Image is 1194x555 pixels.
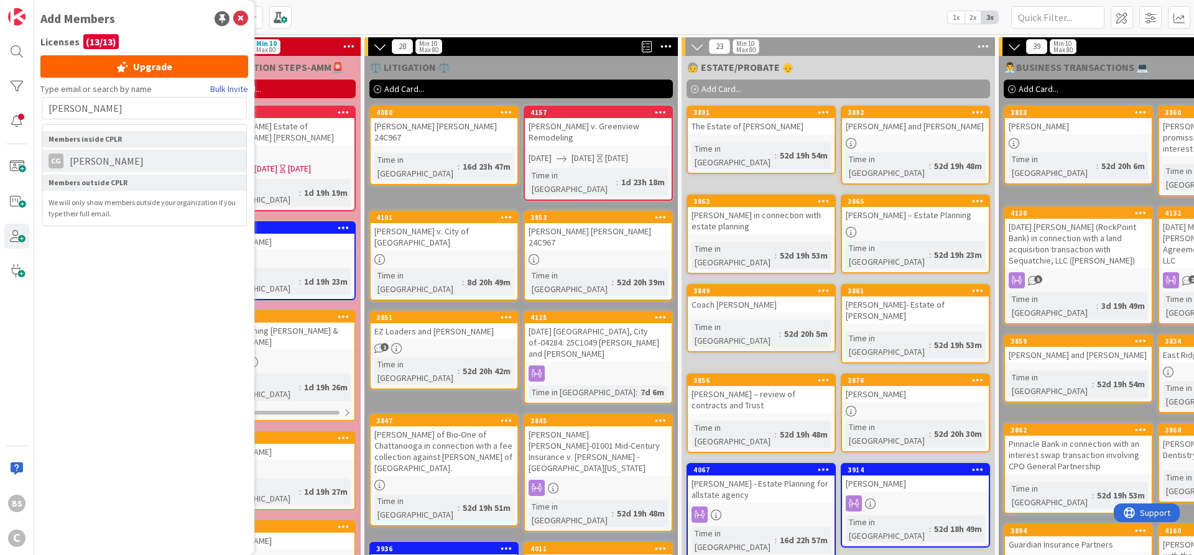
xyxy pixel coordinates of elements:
div: [PERSON_NAME] [PERSON_NAME] 24C967 [371,118,517,145]
div: 3845 [530,416,672,425]
a: 3914[PERSON_NAME]Time in [GEOGRAPHIC_DATA]:52d 18h 49m [841,463,990,548]
div: 3863 [688,196,835,207]
div: 7d 6m [637,385,667,399]
div: 52d 19h 51m [460,501,514,515]
div: 4080 [371,107,517,118]
div: 3891 [693,108,835,117]
div: 3862Pinnacle Bank in connection with an interest swap transaction involving CPO General Partnership [1005,424,1152,474]
div: 3839[PERSON_NAME] Estate of [PERSON_NAME] [PERSON_NAME] [208,107,354,145]
div: The Estate of [PERSON_NAME] [688,118,835,134]
div: 4130 [1005,208,1152,219]
div: Time in [GEOGRAPHIC_DATA] [374,153,458,180]
div: 4130 [1011,209,1152,218]
div: 4080[PERSON_NAME] [PERSON_NAME] 24C967 [371,107,517,145]
div: 3845 [525,415,672,426]
div: Time in [GEOGRAPHIC_DATA] [374,494,458,521]
div: 4101[PERSON_NAME] v. City of [GEOGRAPHIC_DATA] [371,212,517,250]
span: 39 [1026,39,1047,54]
div: [PERSON_NAME] [208,234,354,250]
span: : [612,275,614,289]
div: BS [8,495,25,512]
div: 52d 19h 48m [614,507,668,520]
div: 3833 [1005,107,1152,118]
div: [PERSON_NAME] of Bio-One of Chattanooga in connection with a fee collection against [PERSON_NAME]... [371,426,517,476]
div: 4101 [371,212,517,223]
div: Time in [GEOGRAPHIC_DATA] [211,374,299,401]
div: 3891 [688,107,835,118]
div: 1d 19h 19m [301,186,351,200]
div: 3893 [213,313,354,321]
div: 52d 19h 54m [1094,377,1148,391]
div: 52d 19h 53m [1094,488,1148,502]
div: [PERSON_NAME] [208,444,354,460]
div: [PERSON_NAME] [PERSON_NAME] 24C967 [525,223,672,250]
div: 4125 [525,312,672,323]
div: Min 10 [256,40,277,47]
div: 4163 [213,523,354,531]
div: 8d 20h 49m [464,275,514,289]
div: [PERSON_NAME] – Estate Planning [842,207,989,223]
a: 3892[PERSON_NAME] and [PERSON_NAME]Time in [GEOGRAPHIC_DATA]:52d 19h 48m [841,106,990,185]
div: 52d 19h 53m [931,338,985,352]
span: 5 [1034,275,1042,283]
div: Time in [GEOGRAPHIC_DATA] [529,500,612,527]
div: 3876 [848,376,989,385]
div: 3865 [848,197,989,206]
div: 16d 23h 47m [460,160,514,173]
div: 3893Estate Planning [PERSON_NAME] & [PERSON_NAME] [208,311,354,350]
div: Time in [GEOGRAPHIC_DATA] [374,268,462,296]
div: Time in [GEOGRAPHIC_DATA] [529,268,612,296]
a: 4157[PERSON_NAME] v. Greenview Remodeling[DATE][DATE][DATE]Time in [GEOGRAPHIC_DATA]:1d 23h 18m [524,106,673,201]
div: [DATE] [GEOGRAPHIC_DATA], City of.-04284: 25C1049 [PERSON_NAME] and [PERSON_NAME] [525,323,672,362]
div: Upgrade [40,55,248,78]
span: Type email or search by name [40,83,152,96]
img: Visit kanbanzone.com [8,8,25,25]
div: 3865[PERSON_NAME] – Estate Planning [842,196,989,223]
div: Time in [GEOGRAPHIC_DATA] [529,168,616,196]
div: 4011 [530,544,672,553]
span: : [299,275,301,288]
span: 28 [392,39,413,54]
div: 4157 [525,107,672,118]
span: 2x [965,11,981,24]
a: 3856[PERSON_NAME] – review of contracts and TrustTime in [GEOGRAPHIC_DATA]:52d 19h 48m [687,374,836,453]
a: Bulk Invite [210,83,248,96]
a: 3863[PERSON_NAME] in connection with estate planningTime in [GEOGRAPHIC_DATA]:52d 19h 53m [687,195,836,274]
div: 3833[PERSON_NAME] [1005,107,1152,134]
div: Time in [GEOGRAPHIC_DATA] [1009,482,1092,509]
div: 3876[PERSON_NAME] [842,375,989,402]
div: Max 80 [419,47,438,53]
span: 🧓 ESTATE/PROBATE 👴 [687,61,794,73]
div: 3893 [208,311,354,323]
div: 4164[PERSON_NAME] [208,433,354,460]
div: Min 10 [736,40,754,47]
span: : [775,533,777,547]
div: [PERSON_NAME] in connection with estate planning [688,207,835,234]
div: 3936 [371,543,517,554]
div: Time in [GEOGRAPHIC_DATA] [846,331,929,359]
div: [DATE] [605,152,628,165]
span: : [458,501,460,515]
div: 3863 [693,197,835,206]
span: 1 [381,343,389,351]
div: Min 10 [1053,40,1071,47]
div: 3892 [842,107,989,118]
div: 4080 [376,108,517,117]
div: 3862 [1005,424,1152,436]
div: [PERSON_NAME] and [PERSON_NAME] [1005,347,1152,363]
div: Guardian Insurance Partners [1005,536,1152,553]
span: : [1096,159,1098,173]
div: Time in [GEOGRAPHIC_DATA] [374,357,458,385]
a: 3845[PERSON_NAME].[PERSON_NAME]-01001 Mid-Century Insurance v. [PERSON_NAME] - [GEOGRAPHIC_DATA][... [524,414,673,532]
div: Time in [GEOGRAPHIC_DATA] [692,142,775,169]
div: [PERSON_NAME] [842,386,989,402]
span: : [775,428,777,441]
div: 52d 19h 48m [777,428,831,441]
span: : [299,485,301,498]
div: Max 80 [1053,47,1073,53]
div: Add Members [40,9,115,28]
span: : [929,522,931,536]
a: 3859[PERSON_NAME] and [PERSON_NAME]Time in [GEOGRAPHIC_DATA]:52d 19h 54m [1004,334,1153,403]
div: 4125[DATE] [GEOGRAPHIC_DATA], City of.-04284: 25C1049 [PERSON_NAME] and [PERSON_NAME] [525,312,672,362]
a: 3847[PERSON_NAME] of Bio-One of Chattanooga in connection with a fee collection against [PERSON_N... [369,414,519,526]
